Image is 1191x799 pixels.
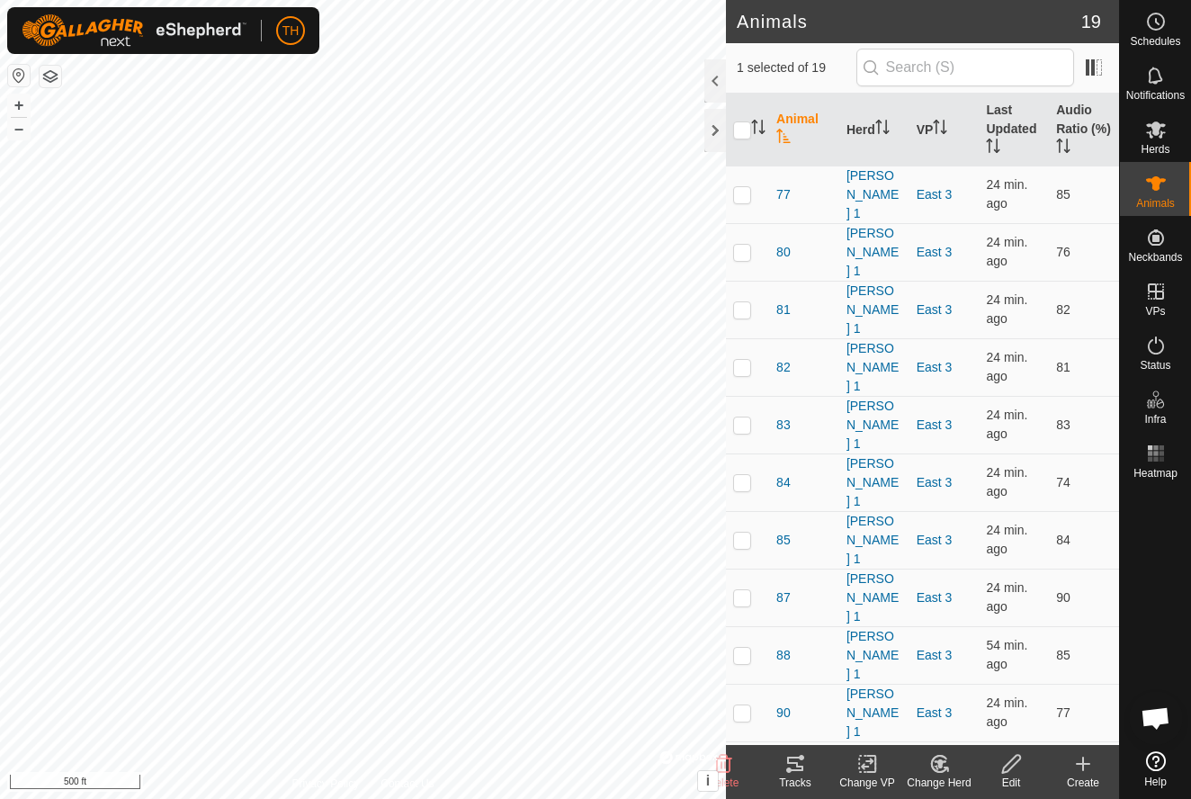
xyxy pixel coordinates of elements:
[737,11,1081,32] h2: Animals
[776,704,791,723] span: 90
[1133,468,1178,479] span: Heatmap
[1056,590,1070,605] span: 90
[839,94,909,166] th: Herd
[776,131,791,146] p-sorticon: Activate to sort
[776,301,791,319] span: 81
[917,475,953,489] a: East 3
[986,177,1027,211] span: Sep 22, 2025 at 7:01 PM
[737,58,856,77] span: 1 selected of 19
[875,122,890,137] p-sorticon: Activate to sort
[776,416,791,435] span: 83
[706,773,710,788] span: i
[986,580,1027,614] span: Sep 22, 2025 at 7:02 PM
[776,243,791,262] span: 80
[776,588,791,607] span: 87
[986,523,1027,556] span: Sep 22, 2025 at 7:02 PM
[40,66,61,87] button: Map Layers
[986,638,1027,671] span: Sep 22, 2025 at 6:32 PM
[917,533,953,547] a: East 3
[917,705,953,720] a: East 3
[751,122,766,137] p-sorticon: Activate to sort
[1056,705,1070,720] span: 77
[975,775,1047,791] div: Edit
[846,512,902,569] div: [PERSON_NAME] 1
[776,531,791,550] span: 85
[917,245,953,259] a: East 3
[986,235,1027,268] span: Sep 22, 2025 at 7:02 PM
[1056,417,1070,432] span: 83
[776,358,791,377] span: 82
[1145,306,1165,317] span: VPs
[8,118,30,139] button: –
[759,775,831,791] div: Tracks
[1056,141,1070,156] p-sorticon: Activate to sort
[986,465,1027,498] span: Sep 22, 2025 at 7:02 PM
[1056,648,1070,662] span: 85
[903,775,975,791] div: Change Herd
[1056,245,1070,259] span: 76
[917,360,953,374] a: East 3
[846,742,902,799] div: [PERSON_NAME] 1
[846,397,902,453] div: [PERSON_NAME] 1
[917,417,953,432] a: East 3
[1126,90,1185,101] span: Notifications
[979,94,1049,166] th: Last Updated
[917,648,953,662] a: East 3
[1120,744,1191,795] a: Help
[846,685,902,741] div: [PERSON_NAME] 1
[698,771,718,791] button: i
[1049,94,1119,166] th: Audio Ratio (%)
[8,94,30,116] button: +
[1128,252,1182,263] span: Neckbands
[986,141,1000,156] p-sorticon: Activate to sort
[1144,777,1167,787] span: Help
[917,187,953,202] a: East 3
[909,94,980,166] th: VP
[1130,36,1180,47] span: Schedules
[846,454,902,511] div: [PERSON_NAME] 1
[846,339,902,396] div: [PERSON_NAME] 1
[846,282,902,338] div: [PERSON_NAME] 1
[1056,475,1070,489] span: 74
[776,185,791,204] span: 77
[846,166,902,223] div: [PERSON_NAME] 1
[856,49,1074,86] input: Search (S)
[933,122,947,137] p-sorticon: Activate to sort
[1056,187,1070,202] span: 85
[381,776,434,792] a: Contact Us
[292,776,360,792] a: Privacy Policy
[1144,414,1166,425] span: Infra
[769,94,839,166] th: Animal
[846,224,902,281] div: [PERSON_NAME] 1
[846,627,902,684] div: [PERSON_NAME] 1
[986,696,1027,729] span: Sep 22, 2025 at 7:01 PM
[776,646,791,665] span: 88
[986,292,1027,326] span: Sep 22, 2025 at 7:01 PM
[1056,360,1070,374] span: 81
[986,350,1027,383] span: Sep 22, 2025 at 7:02 PM
[1140,360,1170,371] span: Status
[831,775,903,791] div: Change VP
[8,65,30,86] button: Reset Map
[1047,775,1119,791] div: Create
[282,22,300,40] span: TH
[846,570,902,626] div: [PERSON_NAME] 1
[1129,691,1183,745] div: Open chat
[1141,144,1169,155] span: Herds
[1136,198,1175,209] span: Animals
[1056,533,1070,547] span: 84
[22,14,246,47] img: Gallagher Logo
[986,408,1027,441] span: Sep 22, 2025 at 7:02 PM
[917,302,953,317] a: East 3
[1056,302,1070,317] span: 82
[1081,8,1101,35] span: 19
[776,473,791,492] span: 84
[917,590,953,605] a: East 3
